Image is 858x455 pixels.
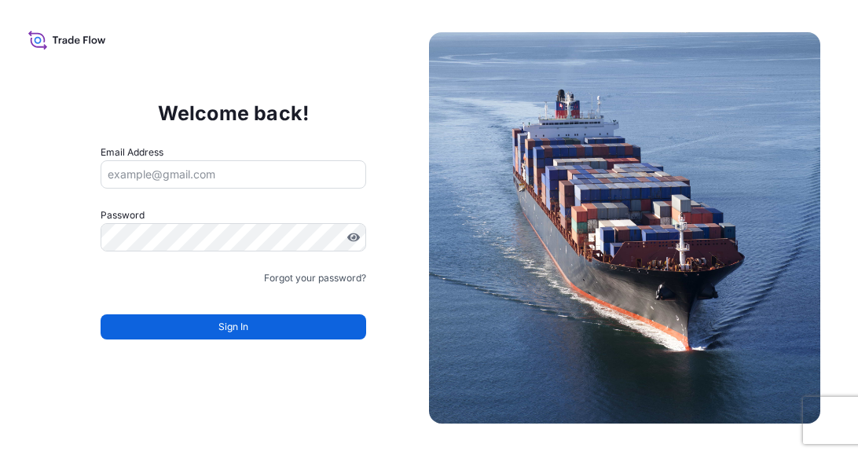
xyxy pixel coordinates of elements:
p: Welcome back! [158,101,310,126]
label: Email Address [101,145,163,160]
input: example@gmail.com [101,160,366,189]
button: Show password [347,231,360,244]
label: Password [101,207,366,223]
img: Ship illustration [429,32,820,424]
a: Forgot your password? [264,270,366,286]
button: Sign In [101,314,366,339]
span: Sign In [218,319,248,335]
